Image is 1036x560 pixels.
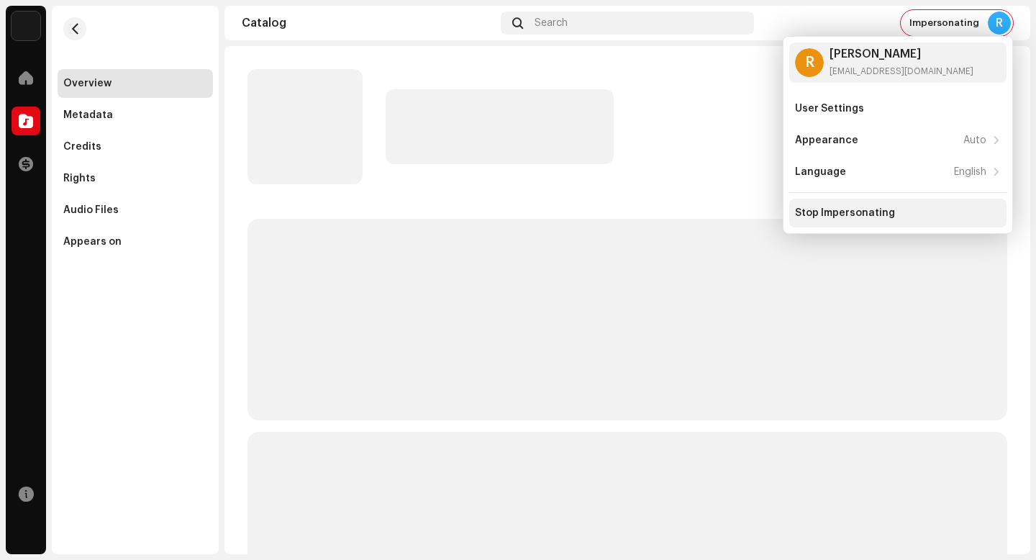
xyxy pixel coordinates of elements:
div: Metadata [63,109,113,121]
re-m-nav-item: Stop Impersonating [789,199,1007,227]
re-m-nav-item: Audio Files [58,196,213,225]
div: Credits [63,141,101,153]
re-m-nav-item: Metadata [58,101,213,130]
div: Auto [963,135,986,146]
re-m-nav-item: Appears on [58,227,213,256]
div: Audio Files [63,204,119,216]
div: Rights [63,173,96,184]
div: Appearance [795,135,858,146]
div: [EMAIL_ADDRESS][DOMAIN_NAME] [830,66,973,77]
div: R [988,12,1011,35]
div: Language [795,166,846,178]
re-m-nav-item: User Settings [789,94,1007,123]
div: Overview [63,78,112,89]
div: User Settings [795,103,864,114]
re-m-nav-item: Language [789,158,1007,186]
div: English [954,166,986,178]
re-m-nav-item: Appearance [789,126,1007,155]
img: 10d72f0b-d06a-424f-aeaa-9c9f537e57b6 [12,12,40,40]
div: Stop Impersonating [795,207,895,219]
re-m-nav-item: Credits [58,132,213,161]
div: Catalog [242,17,495,29]
span: Search [535,17,568,29]
re-m-nav-item: Overview [58,69,213,98]
div: R [795,48,824,77]
div: [PERSON_NAME] [830,48,973,60]
div: Appears on [63,236,122,248]
span: Impersonating [909,17,979,29]
re-m-nav-item: Rights [58,164,213,193]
